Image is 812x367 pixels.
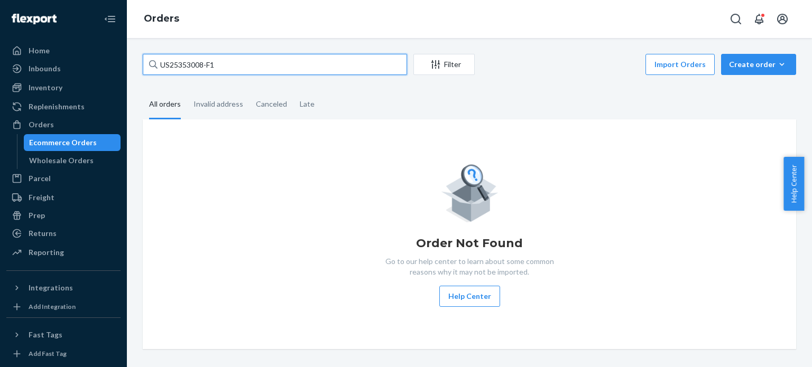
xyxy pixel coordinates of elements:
input: Search orders [143,54,407,75]
button: Create order [721,54,796,75]
div: Replenishments [29,101,85,112]
a: Orders [144,13,179,24]
button: Open Search Box [725,8,746,30]
div: Filter [414,59,474,70]
a: Orders [6,116,121,133]
div: Canceled [256,90,287,118]
a: Inbounds [6,60,121,77]
button: Open notifications [749,8,770,30]
a: Ecommerce Orders [24,134,121,151]
div: Fast Tags [29,330,62,340]
p: Go to our help center to learn about some common reasons why it may not be imported. [377,256,562,277]
a: Reporting [6,244,121,261]
button: Help Center [439,286,500,307]
div: All orders [149,90,181,119]
div: Add Fast Tag [29,349,67,358]
div: Inventory [29,82,62,93]
a: Prep [6,207,121,224]
a: Returns [6,225,121,242]
div: Freight [29,192,54,203]
h1: Order Not Found [416,235,523,252]
div: Home [29,45,50,56]
img: Empty list [441,162,499,222]
div: Late [300,90,315,118]
a: Replenishments [6,98,121,115]
button: Filter [413,54,475,75]
div: Integrations [29,283,73,293]
div: Parcel [29,173,51,184]
button: Close Navigation [99,8,121,30]
div: Returns [29,228,57,239]
div: Ecommerce Orders [29,137,97,148]
div: Invalid address [193,90,243,118]
div: Orders [29,119,54,130]
img: Flexport logo [12,14,57,24]
button: Help Center [783,157,804,211]
a: Parcel [6,170,121,187]
div: Add Integration [29,302,76,311]
button: Integrations [6,279,121,296]
div: Reporting [29,247,64,258]
button: Fast Tags [6,326,121,343]
a: Inventory [6,79,121,96]
a: Add Fast Tag [6,347,121,360]
ol: breadcrumbs [135,4,188,34]
a: Home [6,42,121,59]
a: Add Integration [6,300,121,313]
a: Wholesale Orders [24,152,121,169]
div: Inbounds [29,63,61,74]
div: Wholesale Orders [29,155,94,166]
button: Open account menu [772,8,793,30]
div: Prep [29,210,45,221]
a: Freight [6,189,121,206]
button: Import Orders [645,54,715,75]
div: Create order [729,59,788,70]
